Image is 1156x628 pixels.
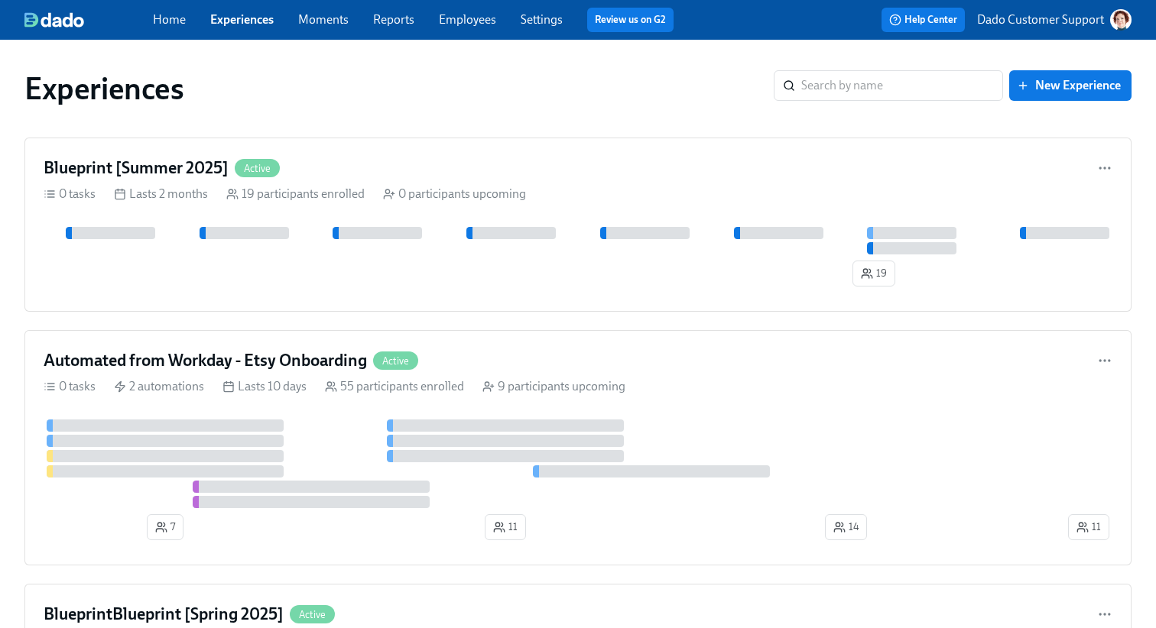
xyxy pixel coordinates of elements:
[1076,520,1101,535] span: 11
[24,138,1132,312] a: Blueprint [Summer 2025]Active0 tasks Lasts 2 months 19 participants enrolled 0 participants upcom...
[298,12,349,27] a: Moments
[801,70,1003,101] input: Search by name
[44,378,96,395] div: 0 tasks
[482,378,625,395] div: 9 participants upcoming
[290,609,335,620] span: Active
[44,603,284,626] h4: BlueprintBlueprint [Spring 2025]
[235,163,280,174] span: Active
[383,186,526,202] div: 0 participants upcoming
[24,70,184,107] h1: Experiences
[373,355,418,367] span: Active
[24,12,153,28] a: dado
[153,12,186,27] a: Home
[825,514,867,540] button: 14
[833,520,859,535] span: 14
[24,12,84,28] img: dado
[24,330,1132,565] a: Automated from Workday - Etsy OnboardingActive0 tasks 2 automations Lasts 10 days 55 participants...
[521,12,563,27] a: Settings
[222,378,307,395] div: Lasts 10 days
[977,9,1132,31] button: Dado Customer Support
[226,186,365,202] div: 19 participants enrolled
[114,186,208,202] div: Lasts 2 months
[44,157,229,180] h4: Blueprint [Summer 2025]
[210,12,274,27] a: Experiences
[889,12,957,28] span: Help Center
[587,8,674,32] button: Review us on G2
[439,12,496,27] a: Employees
[485,514,526,540] button: 11
[1110,9,1132,31] img: AATXAJw-nxTkv1ws5kLOi-TQIsf862R-bs_0p3UQSuGH=s96-c
[493,520,518,535] span: 11
[147,514,183,540] button: 7
[595,12,666,28] a: Review us on G2
[882,8,965,32] button: Help Center
[44,349,367,372] h4: Automated from Workday - Etsy Onboarding
[114,378,204,395] div: 2 automations
[977,11,1104,28] p: Dado Customer Support
[1020,78,1121,93] span: New Experience
[861,266,887,281] span: 19
[1068,514,1109,540] button: 11
[1009,70,1132,101] button: New Experience
[325,378,464,395] div: 55 participants enrolled
[373,12,414,27] a: Reports
[44,186,96,202] div: 0 tasks
[155,520,175,535] span: 7
[852,261,895,286] button: 19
